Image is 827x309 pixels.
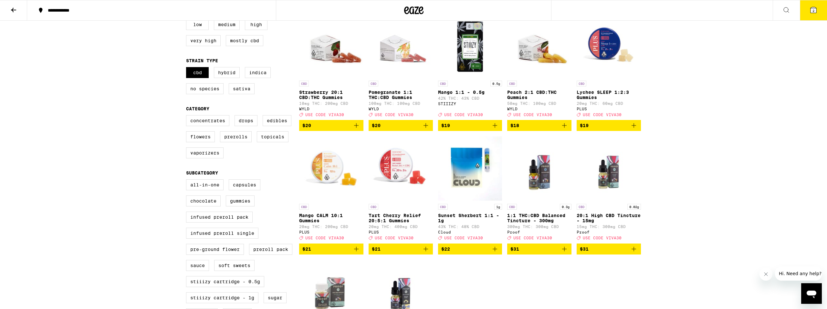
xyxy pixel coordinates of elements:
[775,266,822,281] iframe: Message from company
[299,101,363,105] p: 10mg THC: 200mg CBD
[186,292,258,303] label: STIIIZY Cartridge - 1g
[372,123,381,128] span: $20
[186,244,244,255] label: Pre-ground Flower
[264,292,287,303] label: Sugar
[507,13,571,120] a: Open page for Peach 2:1 CBD:THC Gummies from WYLD
[812,9,814,13] span: 2
[186,35,221,46] label: Very High
[441,123,450,128] span: $19
[186,67,209,78] label: CBD
[438,102,502,106] div: STIIIZY
[186,260,209,271] label: Sauce
[438,13,502,120] a: Open page for Mango 1:1 - 0.5g from STIIIZY
[299,120,363,131] button: Add to bag
[214,260,255,271] label: Soft Sweets
[263,115,291,126] label: Edibles
[438,81,448,86] p: CBD
[577,107,641,111] div: PLUS
[577,230,641,234] div: Proof
[507,244,571,254] button: Add to bag
[438,136,502,201] img: Cloud - Sunset Sherbert 1:1 - 1g
[759,268,772,281] iframe: Close message
[507,101,571,105] p: 50mg THC: 100mg CBD
[369,101,433,105] p: 100mg THC: 100mg CBD
[229,83,255,94] label: Sativa
[513,113,552,117] span: USE CODE VIVA30
[305,236,344,240] span: USE CODE VIVA30
[438,230,502,234] div: Cloud
[369,213,433,223] p: Tart Cherry Relief 20:5:1 Gummies
[627,204,641,210] p: 0.02g
[305,113,344,117] span: USE CODE VIVA30
[800,0,827,20] button: 2
[507,230,571,234] div: Proof
[375,236,413,240] span: USE CODE VIVA30
[513,236,552,240] span: USE CODE VIVA30
[510,246,519,252] span: $31
[299,136,363,243] a: Open page for Mango CALM 10:1 Gummies from PLUS
[577,90,641,100] p: Lychee SLEEP 1:2:3 Gummies
[438,204,448,210] p: CBD
[490,81,502,86] p: 0.5g
[299,224,363,229] p: 20mg THC: 200mg CBD
[299,13,363,120] a: Open page for Strawberry 20:1 CBD:THC Gummies from WYLD
[186,195,221,206] label: Chocolate
[494,204,502,210] p: 1g
[226,35,263,46] label: Mostly CBD
[507,107,571,111] div: WYLD
[438,13,502,77] img: STIIIZY - Mango 1:1 - 0.5g
[369,81,378,86] p: CBD
[444,113,483,117] span: USE CODE VIVA30
[510,123,519,128] span: $18
[245,19,267,30] label: High
[235,115,257,126] label: Drops
[229,179,260,190] label: Capsules
[438,244,502,254] button: Add to bag
[299,136,363,201] img: PLUS - Mango CALM 10:1 Gummies
[438,224,502,229] p: 43% THC: 48% CBD
[214,19,240,30] label: Medium
[577,136,641,243] a: Open page for 20:1 High CBD Tincture - 15mg from Proof
[214,67,240,78] label: Hybrid
[560,204,571,210] p: 0.3g
[299,13,363,77] img: WYLD - Strawberry 20:1 CBD:THC Gummies
[580,246,589,252] span: $31
[299,204,309,210] p: CBD
[507,136,571,243] a: Open page for 1:1 THC:CBD Balanced Tincture - 300mg from Proof
[369,230,433,234] div: PLUS
[226,195,255,206] label: Gummies
[186,83,224,94] label: No Species
[438,90,502,95] p: Mango 1:1 - 0.5g
[369,224,433,229] p: 20mg THC: 400mg CBD
[444,236,483,240] span: USE CODE VIVA30
[302,246,311,252] span: $21
[801,283,822,304] iframe: Button to launch messaging window
[245,67,271,78] label: Indica
[220,131,252,142] label: Prerolls
[369,13,433,120] a: Open page for Pomegranate 1:1 THC:CBD Gummies from WYLD
[438,120,502,131] button: Add to bag
[507,136,571,201] img: Proof - 1:1 THC:CBD Balanced Tincture - 300mg
[369,120,433,131] button: Add to bag
[577,204,586,210] p: CBD
[577,81,586,86] p: CBD
[186,170,218,175] legend: Subcategory
[369,136,433,201] img: PLUS - Tart Cherry Relief 20:5:1 Gummies
[186,131,215,142] label: Flowers
[186,276,264,287] label: STIIIZY Cartridge - 0.5g
[369,244,433,254] button: Add to bag
[577,120,641,131] button: Add to bag
[186,179,224,190] label: All-In-One
[580,123,589,128] span: $19
[186,228,258,239] label: Infused Preroll Single
[369,204,378,210] p: CBD
[299,213,363,223] p: Mango CALM 10:1 Gummies
[299,107,363,111] div: WYLD
[507,90,571,100] p: Peach 2:1 CBD:THC Gummies
[583,236,622,240] span: USE CODE VIVA30
[302,123,311,128] span: $20
[369,90,433,100] p: Pomegranate 1:1 THC:CBD Gummies
[577,13,641,77] img: PLUS - Lychee SLEEP 1:2:3 Gummies
[507,81,517,86] p: CBD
